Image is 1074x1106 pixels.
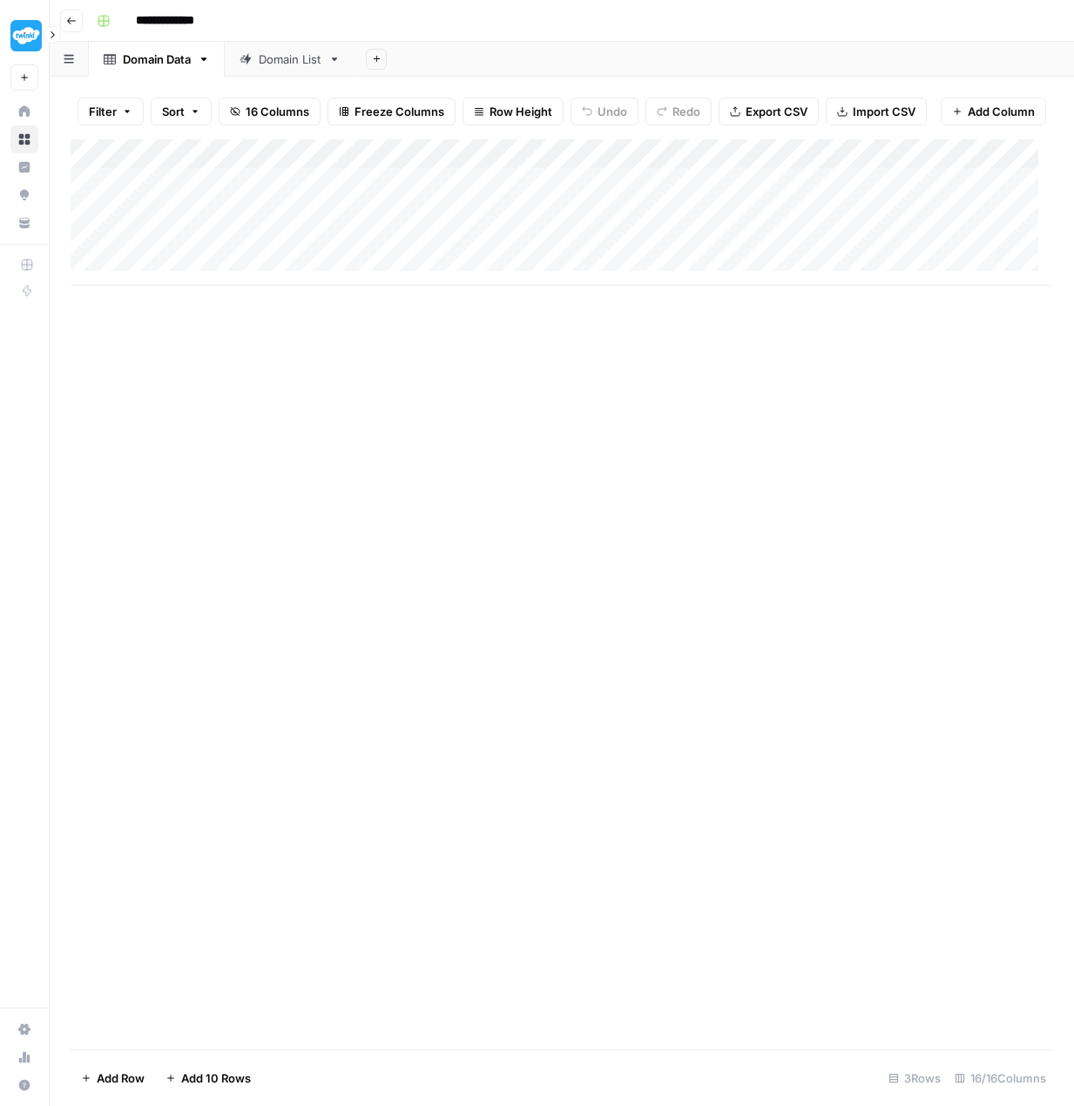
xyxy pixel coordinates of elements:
span: Row Height [490,103,552,120]
button: Workspace: Twinkl [10,14,38,57]
a: Opportunities [10,181,38,209]
button: Filter [78,98,144,125]
button: Undo [571,98,638,125]
button: Export CSV [719,98,819,125]
button: 16 Columns [219,98,321,125]
span: Export CSV [746,103,807,120]
a: Home [10,98,38,125]
img: Twinkl Logo [10,20,42,51]
button: Help + Support [10,1071,38,1099]
a: Domain Data [89,42,225,77]
button: Sort [151,98,212,125]
span: Add Row [97,1069,145,1087]
span: Add Column [968,103,1035,120]
button: Freeze Columns [328,98,456,125]
span: 16 Columns [246,103,309,120]
a: Usage [10,1043,38,1071]
span: Import CSV [853,103,915,120]
a: Settings [10,1015,38,1043]
button: Add Row [71,1064,155,1092]
a: Domain List [225,42,355,77]
div: Domain Data [123,51,191,68]
a: Browse [10,125,38,153]
span: Sort [162,103,185,120]
span: Undo [598,103,627,120]
a: Insights [10,153,38,181]
button: Redo [645,98,712,125]
button: Row Height [463,98,564,125]
span: Freeze Columns [355,103,444,120]
button: Import CSV [826,98,927,125]
button: Add 10 Rows [155,1064,261,1092]
button: Add Column [941,98,1046,125]
a: Your Data [10,209,38,237]
span: Add 10 Rows [181,1069,251,1087]
div: Domain List [259,51,321,68]
div: 3 Rows [881,1064,948,1092]
div: 16/16 Columns [948,1064,1053,1092]
span: Filter [89,103,117,120]
span: Redo [672,103,700,120]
